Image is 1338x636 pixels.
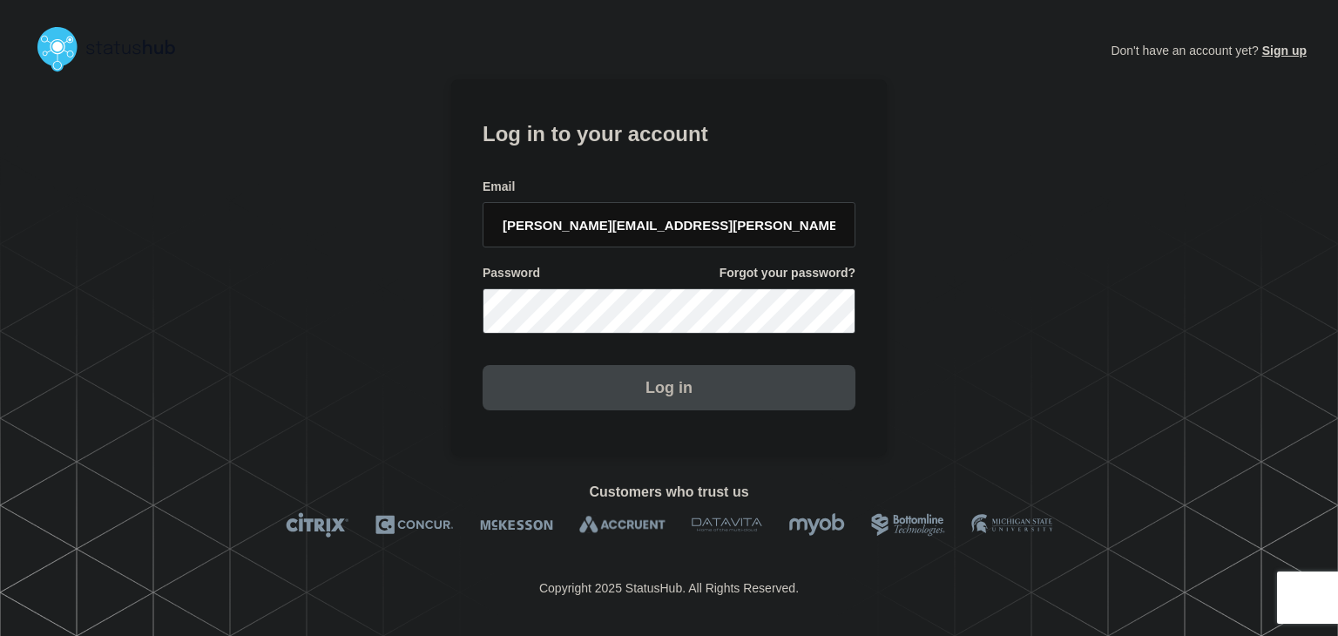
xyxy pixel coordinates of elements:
[483,288,855,334] input: password input
[483,202,855,247] input: email input
[286,512,349,538] img: Citrix logo
[1111,30,1307,71] p: Don't have an account yet?
[31,484,1307,500] h2: Customers who trust us
[375,512,454,538] img: Concur logo
[692,512,762,538] img: DataVita logo
[1259,44,1307,58] a: Sign up
[871,512,945,538] img: Bottomline logo
[31,21,197,77] img: StatusHub logo
[483,365,855,410] button: Log in
[483,179,515,195] span: Email
[483,116,855,148] h1: Log in to your account
[720,265,855,281] a: Forgot your password?
[483,265,540,281] span: Password
[539,581,799,595] p: Copyright 2025 StatusHub. All Rights Reserved.
[788,512,845,538] img: myob logo
[971,512,1052,538] img: MSU logo
[480,512,553,538] img: McKesson logo
[579,512,666,538] img: Accruent logo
